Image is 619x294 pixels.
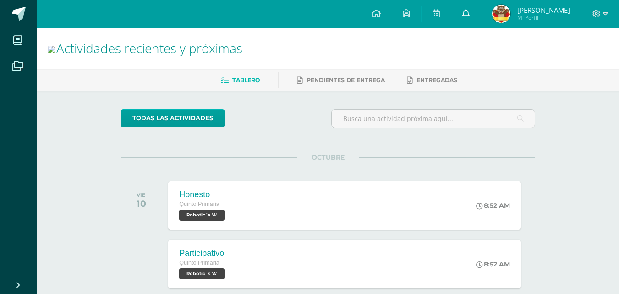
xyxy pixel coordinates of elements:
span: Quinto Primaria [179,201,219,207]
a: Tablero [221,73,260,88]
div: VIE [137,192,146,198]
span: Pendientes de entrega [307,77,385,83]
a: todas las Actividades [121,109,225,127]
img: 55cd4609078b6f5449d0df1f1668bde8.png [492,5,510,23]
span: [PERSON_NAME] [517,6,570,15]
img: bow.png [48,46,55,53]
span: Quinto Primaria [179,260,219,266]
span: Tablero [232,77,260,83]
span: Robotic´s 'A' [179,210,225,221]
a: Pendientes de entrega [297,73,385,88]
div: Participativo [179,249,227,258]
div: 8:52 AM [476,260,510,268]
input: Busca una actividad próxima aquí... [332,110,535,128]
a: Entregadas [407,73,457,88]
span: Entregadas [416,77,457,83]
span: Mi Perfil [517,14,570,22]
span: Robotic´s 'A' [179,268,225,279]
span: Actividades recientes y próximas [56,39,242,57]
div: Honesto [179,190,227,200]
div: 8:52 AM [476,201,510,210]
span: OCTUBRE [297,153,359,161]
div: 10 [137,198,146,209]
